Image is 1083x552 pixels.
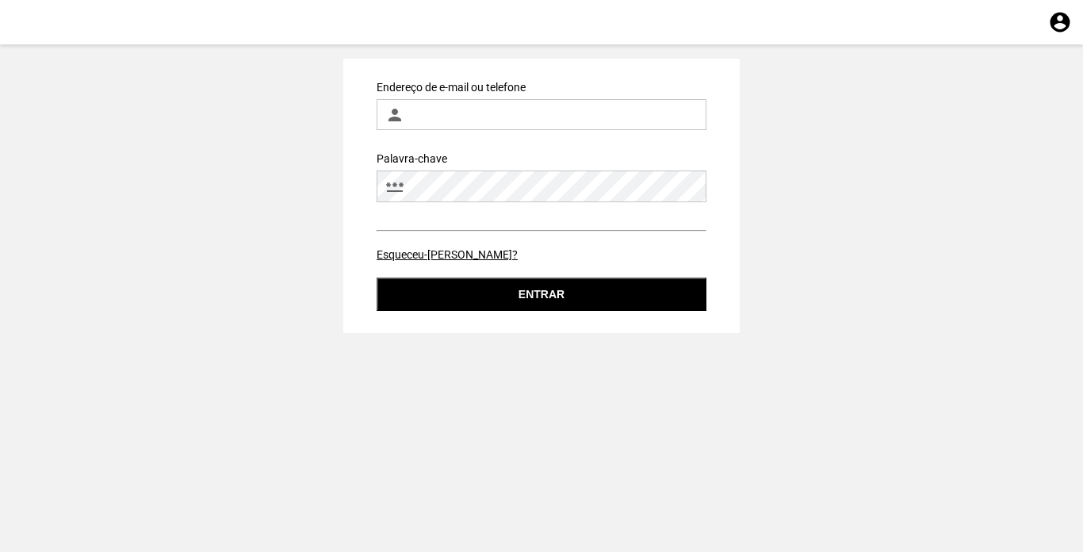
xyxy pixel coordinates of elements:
label: Palavra-chave [377,152,447,165]
label: Endereço de e-mail ou telefone [377,81,526,94]
i: password [385,177,404,196]
i: person [385,105,404,125]
a: Esqueceu-[PERSON_NAME]? [377,248,518,261]
span: account_circle [1048,10,1072,34]
button: Entrar [377,278,706,311]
